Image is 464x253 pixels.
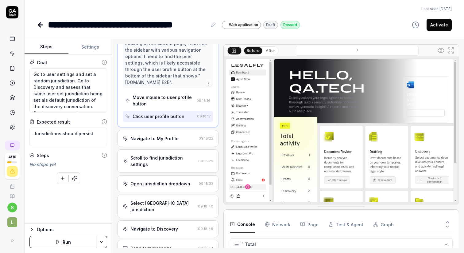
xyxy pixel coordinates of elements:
span: Web application [229,22,258,28]
time: 09:18:29 [198,159,213,163]
button: Move mouse to user profile button09:18:16 [123,92,213,109]
div: No steps yet [29,161,107,168]
div: Expected result [37,119,70,125]
span: Last scan: [421,6,452,12]
div: Click user profile button [133,113,184,120]
button: L [2,212,22,228]
a: Web application [222,21,261,29]
button: s [7,203,17,212]
div: Goal [37,59,47,66]
time: 09:18:22 [199,136,213,140]
button: Network [265,216,290,233]
time: [DATE] [439,6,452,11]
div: Move mouse to user profile button [133,94,194,107]
button: Last scan:[DATE] [421,6,452,12]
span: L [7,217,17,227]
button: Activate [427,19,452,31]
button: Run [29,236,96,248]
time: 09:18:33 [199,181,213,186]
div: Passed [280,21,300,29]
button: Options [29,226,107,233]
div: Steps [37,152,49,159]
a: Documentation [2,189,22,199]
div: Navigate to My Profile [130,135,179,142]
button: Steps [25,40,68,54]
time: 09:18:40 [198,204,213,208]
button: Console [230,216,255,233]
button: Before [244,47,262,54]
div: Options [37,226,107,233]
div: Send test message [130,245,172,251]
div: I need to start by accessing the user settings to set a random jurisdiction. Looking at the curre... [125,27,210,85]
time: 09:18:46 [198,227,213,231]
button: Click user profile button09:18:17 [123,111,213,122]
button: View version history [408,19,423,31]
button: Settings [68,40,112,54]
button: Graph [373,216,394,233]
div: Draft [263,21,278,29]
time: 09:18:54 [198,246,213,250]
div: Open jurisdiction dropdown [130,180,190,187]
a: Book a call with us [2,179,22,189]
span: 4 / 10 [8,155,16,159]
button: Show all interative elements [436,45,446,55]
div: Scroll to find jurisdiction settings [130,155,195,168]
div: Select [GEOGRAPHIC_DATA] jurisdiction [130,200,195,213]
button: After [263,47,278,54]
div: Navigate to Discovery [130,226,178,232]
time: 09:18:17 [197,114,211,118]
a: New conversation [5,140,20,150]
button: Open in full screen [446,45,456,55]
time: 09:18:16 [196,98,211,103]
button: Test & Agent [328,216,363,233]
button: Page [300,216,319,233]
img: Screenshot [224,57,459,204]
